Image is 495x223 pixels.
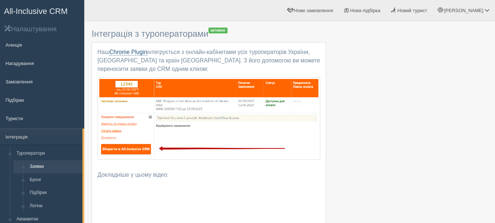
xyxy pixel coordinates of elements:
span: Нова підбірка [350,8,381,13]
a: All-Inclusive CRM [0,0,84,21]
p: Наш інтегрується з онлайн-кабінетами усіх туроператорів України, [GEOGRAPHIC_DATA] та країн [GEOG... [97,48,320,73]
span: [PERSON_NAME] [444,8,483,13]
h3: Інтеграція з туроператорами [92,29,326,39]
span: активно [208,28,228,33]
a: Заявки [26,160,82,173]
span: Новий турист [398,8,427,13]
p: Докладніше у цьому відео: [97,171,320,179]
span: Нове замовлення [294,8,333,13]
a: Туроператори [13,147,82,160]
img: contracts.uk.png [97,77,320,160]
a: Броні [26,173,82,187]
a: Chrome Plugin [109,49,147,55]
a: Логіни [26,199,82,213]
span: All-Inclusive CRM [4,7,68,16]
a: Підбірки [26,186,82,199]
